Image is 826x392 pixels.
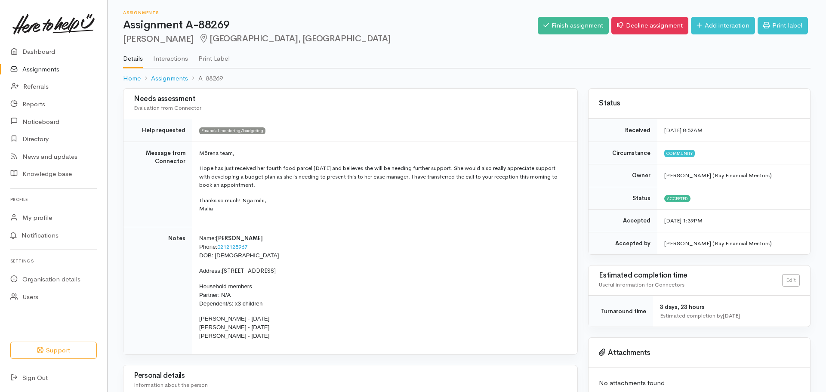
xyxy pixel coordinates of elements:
td: Status [589,187,657,210]
span: DOB: [DEMOGRAPHIC_DATA] [199,252,279,259]
button: Support [10,342,97,359]
span: Phone: [199,244,217,250]
td: Help requested [123,119,192,142]
td: Accepted by [589,232,657,254]
span: Community [664,150,695,157]
a: Decline assignment [611,17,688,34]
span: Name: [199,235,216,241]
a: Home [123,74,141,83]
time: [DATE] 8:52AM [664,127,703,134]
td: [PERSON_NAME] (Bay Financial Mentors) [657,232,810,254]
span: [GEOGRAPHIC_DATA], [GEOGRAPHIC_DATA] [199,33,391,44]
p: Thanks so much! Ngā mihi, Malia [199,196,567,213]
td: Received [589,119,657,142]
h3: Status [599,99,800,108]
span: [PERSON_NAME] [216,235,263,242]
a: Interactions [153,43,188,68]
span: Evaluation from Connector [134,104,201,111]
span: Accepted [664,195,690,202]
h3: Attachments [599,349,800,357]
td: Turnaround time [589,296,653,327]
time: [DATE] [723,312,740,319]
h3: Personal details [134,372,567,380]
span: [PERSON_NAME] - [DATE] [PERSON_NAME] - [DATE] [PERSON_NAME] - [DATE] [199,315,269,339]
h1: Assignment A-88269 [123,19,538,31]
p: No attachments found [599,378,800,388]
span: Information about the person [134,381,208,389]
h3: Estimated completion time [599,272,782,280]
div: Estimated completion by [660,312,800,320]
td: Owner [589,164,657,187]
span: 3 days, 23 hours [660,303,705,311]
h6: Assignments [123,10,538,15]
a: Add interaction [691,17,755,34]
time: [DATE] 1:39PM [664,217,703,224]
h6: Settings [10,255,97,267]
p: Mōrena team, [199,149,567,157]
td: Accepted [589,210,657,232]
a: Edit [782,274,800,287]
span: Address: [199,268,222,274]
a: Print Label [198,43,230,68]
a: Print label [758,17,808,34]
td: Message from Connector [123,142,192,227]
a: Assignments [151,74,188,83]
span: [STREET_ADDRESS] [222,267,276,275]
td: Circumstance [589,142,657,164]
p: Hope has just received her fourth food parcel [DATE] and believes she will be needing further sup... [199,164,567,189]
h3: Needs assessment [134,95,567,103]
span: Financial mentoring/budgeting [199,127,265,134]
span: [PERSON_NAME] (Bay Financial Mentors) [664,172,772,179]
td: Notes [123,227,192,354]
li: A-88269 [188,74,223,83]
nav: breadcrumb [123,68,811,89]
a: 0212125967 [217,243,247,250]
a: Finish assignment [538,17,609,34]
a: Details [123,43,143,68]
span: Useful information for Connectors [599,281,684,288]
h6: Profile [10,194,97,205]
span: Household members Partner: N/A Dependent/s: x3 children [199,283,262,307]
h2: [PERSON_NAME] [123,34,538,44]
